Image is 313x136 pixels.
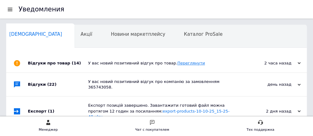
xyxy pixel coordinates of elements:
span: Акції [81,31,92,37]
h1: Уведомления [19,6,64,13]
div: Відгуки [28,73,88,96]
div: Експорт позицій завершено. Завантажити готовий файл можна протягом 12 годин за посиланням: [88,103,239,120]
span: (22) [47,82,57,87]
div: Менеджер [39,127,58,133]
div: У вас новий позитивний відгук про компанію за замовленням 365743058. [88,79,239,90]
div: Експорт [28,97,88,126]
div: день назад [239,82,301,87]
div: Відгуки про товар [28,54,88,72]
div: Чат с покупателем [135,127,169,133]
a: export-products-10-10-25_15-25-48.xlsx [88,109,229,119]
a: Переглянути [177,61,205,65]
div: 2 дня назад [239,109,301,114]
div: 2 часа назад [239,60,301,66]
span: (1) [48,109,54,113]
span: Новини маркетплейсу [111,31,165,37]
div: Тех поддержка [247,127,274,133]
span: Каталог ProSale [184,31,222,37]
span: [DEMOGRAPHIC_DATA] [9,31,62,37]
div: У вас новий позитивний відгук про товар. [88,60,239,66]
span: (14) [72,61,81,65]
